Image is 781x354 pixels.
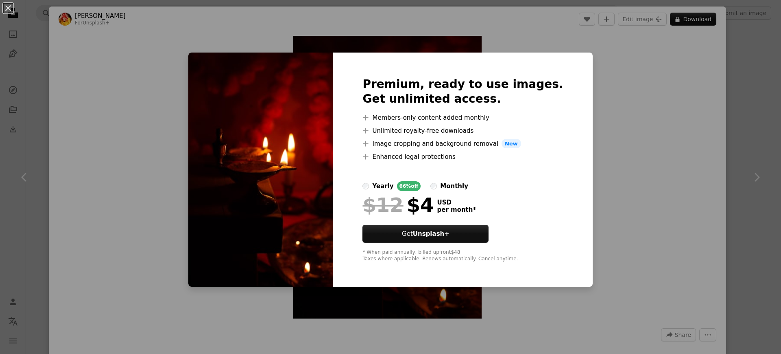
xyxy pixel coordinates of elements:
[362,152,563,162] li: Enhanced legal protections
[362,249,563,262] div: * When paid annually, billed upfront $48 Taxes where applicable. Renews automatically. Cancel any...
[362,183,369,189] input: yearly66%off
[440,181,468,191] div: monthly
[397,181,421,191] div: 66% off
[413,230,449,237] strong: Unsplash+
[188,53,333,287] img: premium_photo-1698500033292-479dd4cc1d98
[362,194,403,215] span: $12
[362,225,489,243] button: GetUnsplash+
[362,194,434,215] div: $4
[362,126,563,136] li: Unlimited royalty-free downloads
[502,139,521,149] span: New
[362,77,563,106] h2: Premium, ready to use images. Get unlimited access.
[437,206,476,213] span: per month *
[362,139,563,149] li: Image cropping and background removal
[362,113,563,123] li: Members-only content added monthly
[372,181,393,191] div: yearly
[437,199,476,206] span: USD
[430,183,437,189] input: monthly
